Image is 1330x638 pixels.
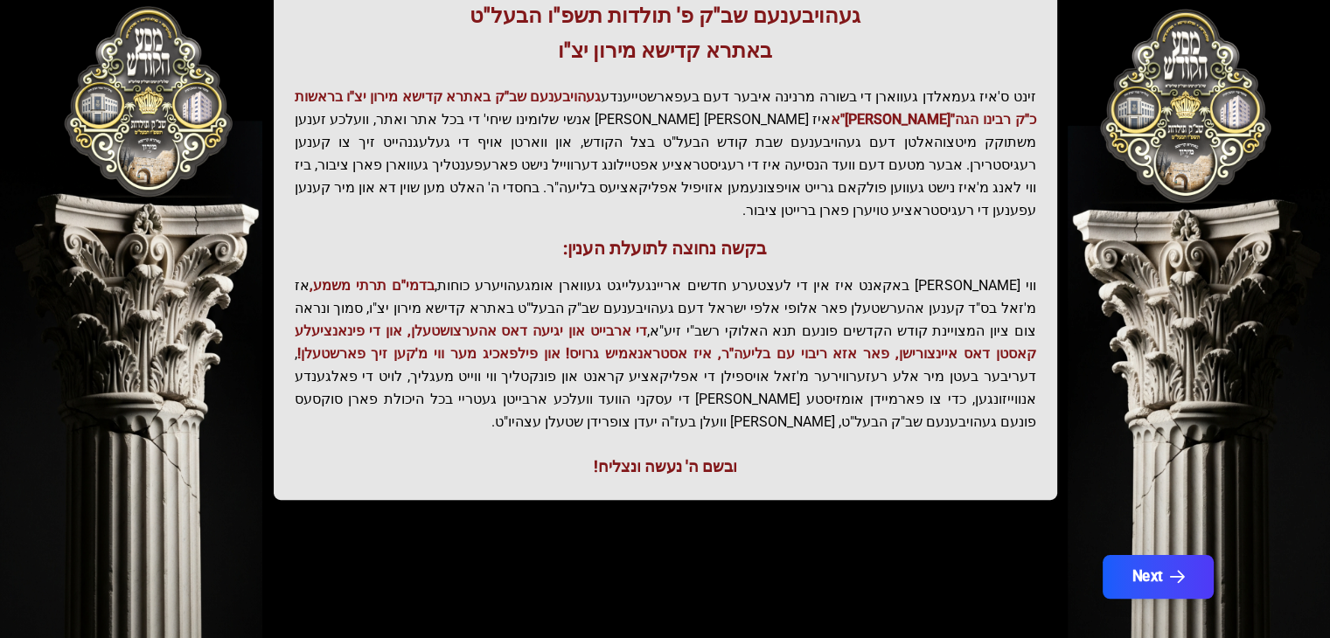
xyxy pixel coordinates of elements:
span: די ארבייט און יגיעה דאס אהערצושטעלן, און די פינאנציעלע קאסטן דאס איינצורישן, פאר אזא ריבוי עם בלי... [295,322,1036,362]
button: Next [1102,555,1213,599]
p: זינט ס'איז געמאלדן געווארן די בשורה מרנינה איבער דעם בעפארשטייענדע איז [PERSON_NAME] [PERSON_NAME... [295,86,1036,222]
span: געהויבענעם שב"ק באתרא קדישא מירון יצ"ו בראשות כ"ק רבינו הגה"[PERSON_NAME]"א [295,88,1036,128]
span: בדמי"ם תרתי משמע, [310,277,435,294]
div: ובשם ה' נעשה ונצליח! [295,454,1036,479]
h3: געהויבענעם שב"ק פ' תולדות תשפ"ו הבעל"ט [295,2,1036,30]
p: ווי [PERSON_NAME] באקאנט איז אין די לעצטערע חדשים אריינגעלייגט געווארן אומגעהויערע כוחות, אז מ'זא... [295,274,1036,433]
h3: בקשה נחוצה לתועלת הענין: [295,236,1036,260]
h3: באתרא קדישא מירון יצ"ו [295,37,1036,65]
